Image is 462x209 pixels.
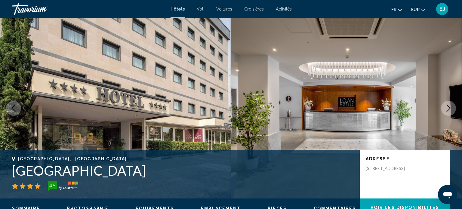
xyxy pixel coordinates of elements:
a: Travorium [12,3,165,15]
a: Croisières [244,7,264,11]
a: Voitures [216,7,232,11]
button: Changer de langue [391,5,402,14]
iframe: Bouton de lancement de la fenêtre de messagerie [438,185,457,204]
button: Changer de devise [411,5,425,14]
a: Activités [276,7,292,11]
h1: [GEOGRAPHIC_DATA] [12,163,354,178]
button: Previous image [6,101,21,116]
span: [GEOGRAPHIC_DATA], , [GEOGRAPHIC_DATA] [18,156,127,161]
a: Hôtels [171,7,185,11]
a: Vol. [197,7,204,11]
p: Adresse [366,156,444,161]
font: fr [391,7,396,12]
img: trustyou-badge-hor.svg [48,181,78,191]
div: 4.5 [46,182,58,189]
button: Next image [441,101,456,116]
font: EJ [439,6,445,12]
p: [STREET_ADDRESS] [366,166,414,171]
button: Menu utilisateur [434,3,450,15]
font: EUR [411,7,420,12]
